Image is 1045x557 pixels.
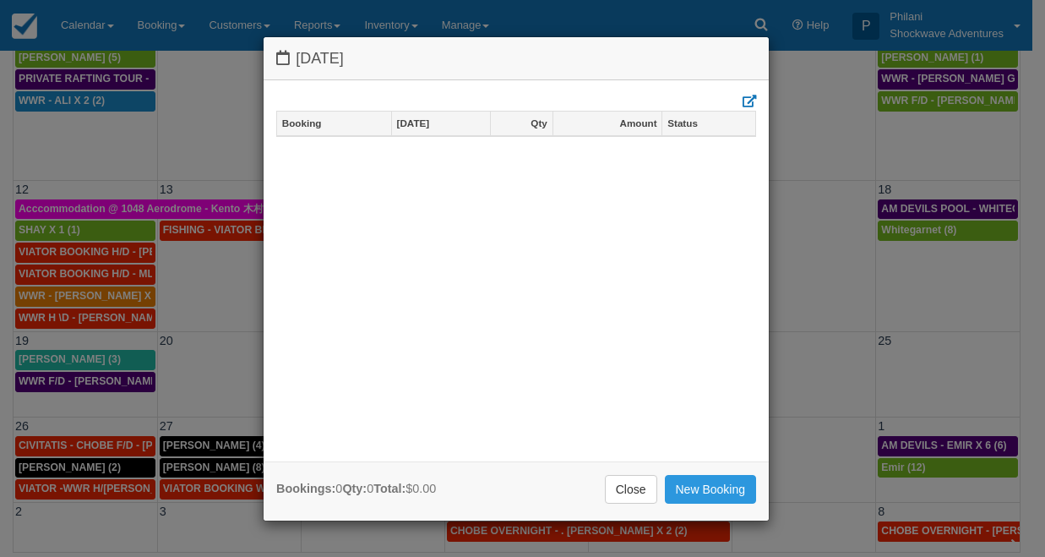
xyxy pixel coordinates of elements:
a: Close [605,475,657,504]
a: Booking [277,112,391,135]
a: [DATE] [392,112,490,135]
a: Amount [553,112,662,135]
a: New Booking [665,475,757,504]
a: Status [662,112,755,135]
strong: Total: [373,482,405,495]
div: 0 0 $0.00 [276,480,436,498]
strong: Bookings: [276,482,335,495]
h4: [DATE] [276,50,756,68]
a: Qty [491,112,552,135]
strong: Qty: [342,482,367,495]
